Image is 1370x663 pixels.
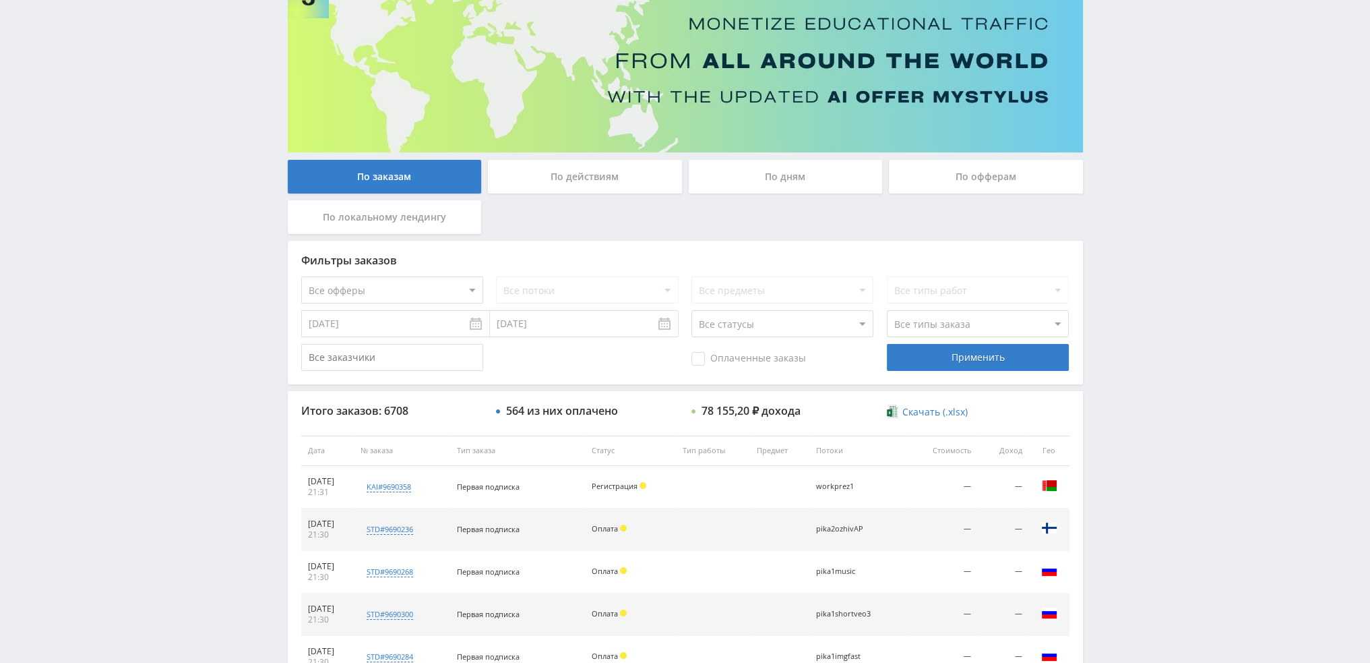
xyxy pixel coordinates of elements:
div: pika1shortveo3 [816,610,877,618]
td: — [977,551,1028,594]
div: [DATE] [308,646,348,657]
div: workprez1 [816,482,877,491]
img: fin.png [1041,520,1057,536]
div: [DATE] [308,476,348,487]
span: Холд [620,610,627,616]
div: std#9690300 [367,609,413,620]
span: Первая подписка [457,482,520,492]
div: Итого заказов: 6708 [301,405,483,417]
div: std#9690268 [367,567,413,577]
input: Все заказчики [301,344,483,371]
span: Первая подписка [457,609,520,619]
img: blr.png [1041,478,1057,494]
div: По локальному лендингу [288,200,482,234]
th: Доход [977,436,1028,466]
th: Стоимость [908,436,978,466]
div: 21:30 [308,614,348,625]
td: — [908,466,978,509]
div: pika2ozhivAP [816,525,877,534]
td: — [908,509,978,551]
div: Применить [887,344,1069,371]
div: std#9690284 [367,652,413,662]
span: Оплата [592,651,618,661]
div: [DATE] [308,561,348,572]
th: Потоки [809,436,908,466]
img: rus.png [1041,563,1057,579]
td: — [977,509,1028,551]
div: По заказам [288,160,482,194]
div: pika1music [816,567,877,576]
div: По действиям [488,160,682,194]
img: rus.png [1041,605,1057,621]
span: Первая подписка [457,652,520,662]
div: 21:31 [308,487,348,498]
th: Статус [585,436,676,466]
td: — [908,594,978,636]
span: Холд [640,482,646,489]
div: По дням [689,160,883,194]
span: Оплата [592,608,618,618]
span: Холд [620,652,627,659]
span: Оплата [592,566,618,576]
span: Холд [620,567,627,574]
span: Оплаченные заказы [691,352,806,366]
div: kai#9690358 [367,482,411,492]
th: Дата [301,436,354,466]
th: № заказа [354,436,450,466]
td: — [908,551,978,594]
span: Регистрация [592,481,637,491]
div: 21:30 [308,572,348,583]
td: — [977,594,1028,636]
span: Первая подписка [457,524,520,534]
th: Предмет [750,436,809,466]
div: По офферам [889,160,1083,194]
div: pika1imgfast [816,652,877,661]
div: [DATE] [308,604,348,614]
div: 564 из них оплачено [506,405,618,417]
span: Оплата [592,523,618,534]
div: std#9690236 [367,524,413,535]
td: — [977,466,1028,509]
div: [DATE] [308,519,348,529]
span: Первая подписка [457,567,520,577]
th: Тип заказа [450,436,585,466]
span: Холд [620,525,627,531]
span: Скачать (.xlsx) [902,407,968,417]
th: Гео [1029,436,1069,466]
img: xlsx [887,405,898,418]
th: Тип работы [675,436,750,466]
div: 21:30 [308,529,348,540]
a: Скачать (.xlsx) [887,405,968,419]
div: Фильтры заказов [301,254,1069,266]
div: 78 155,20 ₽ дохода [702,405,801,417]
